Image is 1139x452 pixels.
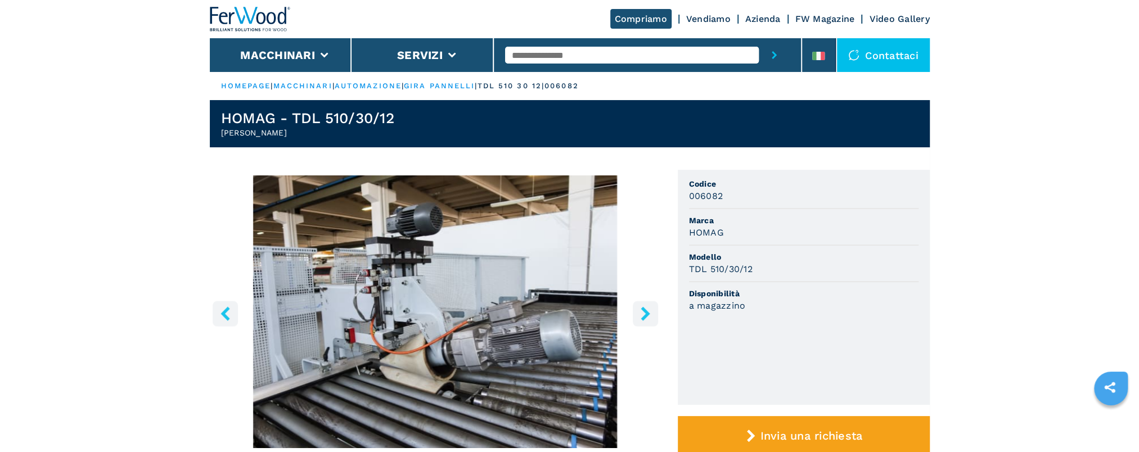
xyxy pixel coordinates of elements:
[689,178,919,189] span: Codice
[689,215,919,226] span: Marca
[689,189,723,202] h3: 006082
[848,49,859,61] img: Contattaci
[335,82,402,90] a: automazione
[1096,373,1124,401] a: sharethis
[397,48,443,62] button: Servizi
[745,13,781,24] a: Azienda
[610,9,672,29] a: Compriamo
[869,13,929,24] a: Video Gallery
[210,7,291,31] img: Ferwood
[760,429,862,442] span: Invia una richiesta
[240,48,315,62] button: Macchinari
[210,175,661,448] img: Gira Pannelli HOMAG TDL 510/30/12
[213,301,238,326] button: left-button
[686,13,731,24] a: Vendiamo
[475,82,477,90] span: |
[837,38,930,72] div: Contattaci
[210,175,661,448] div: Go to Slide 12
[402,82,404,90] span: |
[689,299,746,312] h3: a magazzino
[759,38,790,72] button: submit-button
[221,127,394,138] h2: [PERSON_NAME]
[689,226,724,239] h3: HOMAG
[221,109,394,127] h1: HOMAG - TDL 510/30/12
[689,288,919,299] span: Disponibilità
[795,13,855,24] a: FW Magazine
[404,82,475,90] a: gira pannelli
[689,263,753,275] h3: TDL 510/30/12
[689,251,919,263] span: Modello
[271,82,273,90] span: |
[273,82,332,90] a: macchinari
[478,81,544,91] p: tdl 510 30 12 |
[332,82,335,90] span: |
[544,81,579,91] p: 006082
[633,301,658,326] button: right-button
[1091,401,1131,444] iframe: Chat
[221,82,271,90] a: HOMEPAGE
